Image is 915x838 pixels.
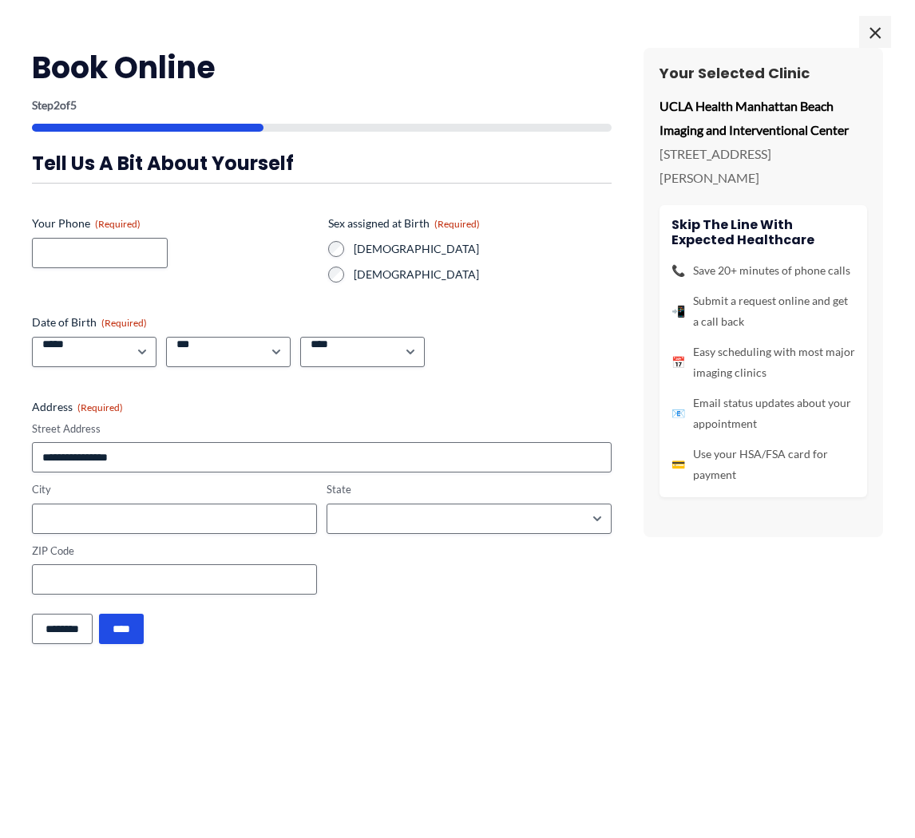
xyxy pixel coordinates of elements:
span: 📲 [671,301,685,322]
span: 5 [70,98,77,112]
p: [STREET_ADDRESS][PERSON_NAME] [660,142,867,189]
span: 📅 [671,352,685,373]
span: (Required) [77,401,123,413]
span: 📧 [671,403,685,424]
li: Easy scheduling with most major imaging clinics [671,342,855,383]
li: Submit a request online and get a call back [671,291,855,332]
span: (Required) [434,218,480,230]
h3: Tell us a bit about yourself [32,151,612,176]
li: Email status updates about your appointment [671,393,855,434]
span: 2 [53,98,60,112]
span: 💳 [671,454,685,475]
label: City [32,482,317,497]
p: UCLA Health Manhattan Beach Imaging and Interventional Center [660,94,867,141]
h2: Book Online [32,48,612,87]
span: (Required) [101,317,147,329]
span: (Required) [95,218,141,230]
label: Street Address [32,421,612,437]
h4: Skip the line with Expected Healthcare [671,217,855,247]
li: Save 20+ minutes of phone calls [671,260,855,281]
h3: Your Selected Clinic [660,64,867,82]
span: 📞 [671,260,685,281]
label: State [327,482,612,497]
li: Use your HSA/FSA card for payment [671,444,855,485]
label: ZIP Code [32,544,317,559]
legend: Sex assigned at Birth [328,215,480,231]
span: × [859,16,891,48]
legend: Address [32,399,123,415]
legend: Date of Birth [32,314,147,330]
p: Step of [32,100,612,111]
label: Your Phone [32,215,315,231]
label: [DEMOGRAPHIC_DATA] [354,241,612,257]
label: [DEMOGRAPHIC_DATA] [354,267,612,283]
